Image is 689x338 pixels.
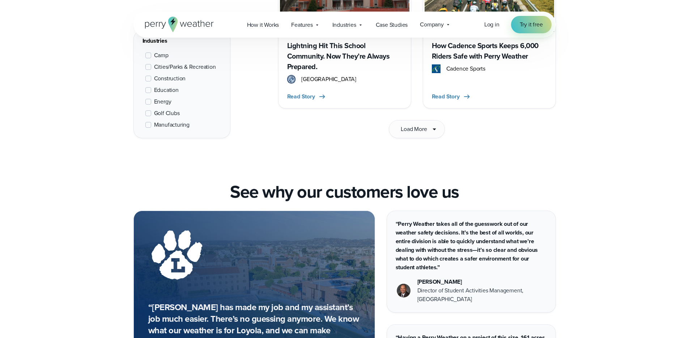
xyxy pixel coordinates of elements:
span: Golf Clubs [154,109,180,118]
span: How it Works [247,21,279,29]
a: How it Works [241,17,285,32]
span: Energy [154,97,171,106]
img: West Orange High School [287,75,296,84]
button: Read Story [432,92,471,101]
div: [PERSON_NAME] [417,278,547,286]
span: Features [291,21,312,29]
span: Cities/Parks & Recreation [154,63,216,71]
span: Construction [154,74,186,83]
span: Read Story [432,92,460,101]
h3: How Cadence Sports Keeps 6,000 Riders Safe with Perry Weather [432,41,547,62]
h3: Lightning Hit This School Community. Now They’re Always Prepared. [287,41,402,72]
a: Case Studies [370,17,414,32]
span: Case Studies [376,21,408,29]
button: Load More [389,120,445,138]
div: Director of Student Activities Management, [GEOGRAPHIC_DATA] [417,286,547,304]
span: Load More [401,125,427,134]
img: White Loyola High School Logo [148,225,206,283]
a: Log in [484,20,499,29]
span: [GEOGRAPHIC_DATA] [301,75,356,84]
h2: See why our customers love us [230,182,459,202]
div: Industries [143,37,221,45]
span: Cadence Sports [446,64,485,73]
span: Industries [332,21,356,29]
span: Read Story [287,92,315,101]
a: Try it free [511,16,552,33]
span: Camp [154,51,169,60]
span: Manufacturing [154,121,190,129]
button: Read Story [287,92,327,101]
span: Try it free [520,20,543,29]
span: Education [154,86,179,94]
img: cadence_sports_logo [432,64,441,73]
p: “Perry Weather takes all of the guesswork out of our weather safety decisions. It’s the best of a... [396,220,547,272]
span: Company [420,20,444,29]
